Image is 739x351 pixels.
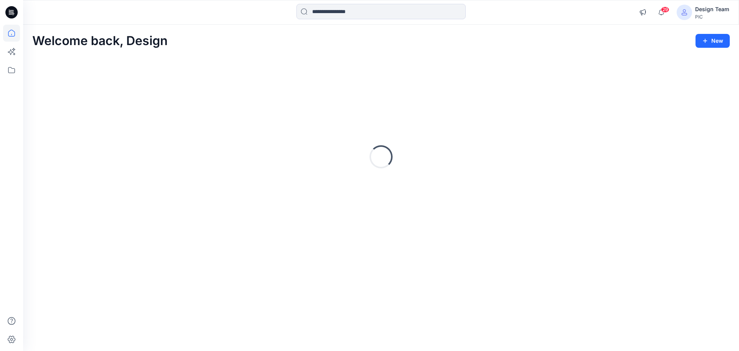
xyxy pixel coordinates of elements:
[696,34,730,48] button: New
[681,9,687,15] svg: avatar
[695,5,729,14] div: Design Team
[32,34,168,48] h2: Welcome back, Design
[695,14,729,20] div: PIC
[661,7,669,13] span: 29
